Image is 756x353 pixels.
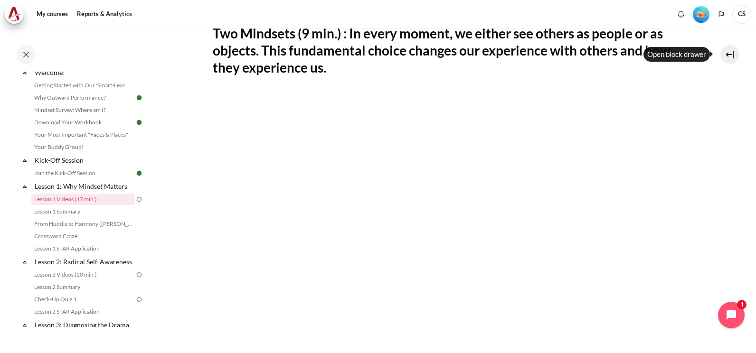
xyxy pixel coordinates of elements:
span: Collapse [20,257,29,267]
img: To do [135,270,143,279]
a: Mindset Survey: Where am I? [31,104,135,116]
img: Done [135,169,143,177]
a: Check-Up Quiz 1 [31,294,135,305]
a: Crossword Craze [31,231,135,242]
div: Open block drawer [643,47,710,62]
a: Level #1 [689,5,713,23]
img: To do [135,295,143,304]
span: Collapse [20,68,29,77]
a: My courses [33,5,71,24]
img: Level #1 [693,6,709,23]
img: Done [135,93,143,102]
a: Lesson 1 Summary [31,206,135,217]
img: To do [135,195,143,204]
span: Collapse [20,156,29,165]
a: Download Your Workbook [31,117,135,128]
a: Why Outward Performance? [31,92,135,103]
a: Lesson 2: Radical Self-Awareness [33,255,135,268]
a: Lesson 2 Videos (20 min.) [31,269,135,280]
img: Done [135,118,143,127]
a: Your Most Important "Faces & Places" [31,129,135,140]
a: Architeck Architeck [5,5,28,24]
div: Show notification window with no new notifications [674,7,688,21]
span: Collapse [20,320,29,330]
a: Your Buddy Group! [31,141,135,153]
h2: Two Mindsets (9 min.) : In every moment, we either see others as people or as objects. This funda... [213,25,689,76]
a: Reports & Analytics [74,5,135,24]
img: Architeck [8,7,21,21]
a: Lesson 1: Why Mindset Matters [33,180,135,193]
a: Welcome! [33,66,135,79]
a: From Huddle to Harmony ([PERSON_NAME]'s Story) [31,218,135,230]
a: Lesson 2 Summary [31,281,135,293]
a: Getting Started with Our 'Smart-Learning' Platform [31,80,135,91]
a: Lesson 2 STAR Application [31,306,135,317]
a: Lesson 3: Diagnosing the Drama [33,318,135,331]
a: User menu [732,5,751,24]
a: Join the Kick-Off Session [31,167,135,179]
button: Languages [714,7,728,21]
a: Lesson 1 STAR Application [31,243,135,254]
div: Level #1 [693,5,709,23]
span: Collapse [20,182,29,191]
span: CS [732,5,751,24]
a: Kick-Off Session [33,154,135,167]
a: Lesson 1 Videos (17 min.) [31,194,135,205]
